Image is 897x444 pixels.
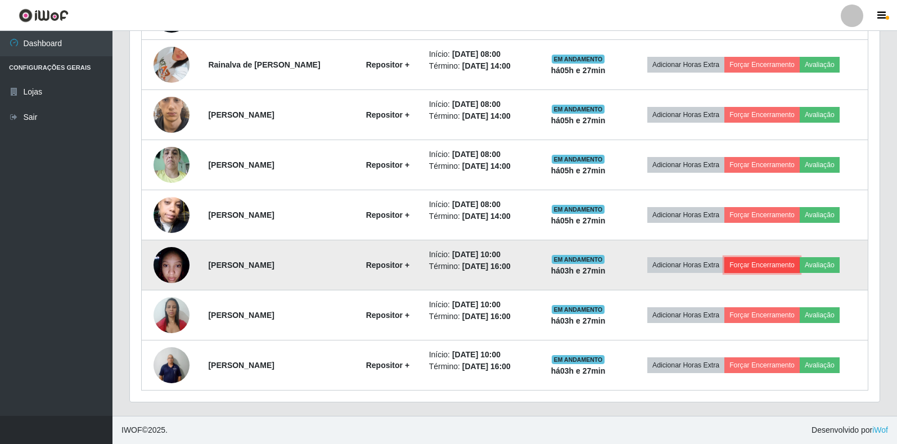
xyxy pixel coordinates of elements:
span: © 2025 . [121,424,168,436]
time: [DATE] 16:00 [462,312,511,321]
strong: há 05 h e 27 min [551,116,606,125]
time: [DATE] 14:00 [462,61,511,70]
strong: há 03 h e 27 min [551,266,606,275]
img: 1753374909353.jpeg [154,291,190,339]
button: Avaliação [800,257,840,273]
button: Adicionar Horas Extra [647,107,724,123]
button: Adicionar Horas Extra [647,57,724,73]
li: Início: [429,48,530,60]
time: [DATE] 16:00 [462,262,511,271]
li: Início: [429,149,530,160]
button: Adicionar Horas Extra [647,357,724,373]
button: Adicionar Horas Extra [647,307,724,323]
time: [DATE] 14:00 [462,162,511,171]
span: EM ANDAMENTO [552,55,605,64]
strong: [PERSON_NAME] [208,261,274,270]
a: iWof [872,425,888,434]
button: Adicionar Horas Extra [647,157,724,173]
time: [DATE] 08:00 [452,50,501,59]
img: 1750540244970.jpeg [154,25,190,105]
time: [DATE] 10:00 [452,350,501,359]
time: [DATE] 08:00 [452,150,501,159]
strong: Repositor + [366,110,409,119]
button: Forçar Encerramento [724,157,800,173]
strong: Repositor + [366,261,409,270]
strong: há 03 h e 27 min [551,316,606,325]
li: Término: [429,311,530,322]
strong: há 03 h e 27 min [551,366,606,375]
strong: [PERSON_NAME] [208,311,274,320]
strong: [PERSON_NAME] [208,160,274,169]
strong: Rainalva de [PERSON_NAME] [208,60,320,69]
button: Avaliação [800,107,840,123]
button: Avaliação [800,57,840,73]
li: Início: [429,349,530,361]
button: Forçar Encerramento [724,257,800,273]
li: Início: [429,299,530,311]
img: CoreUI Logo [19,8,69,23]
span: EM ANDAMENTO [552,305,605,314]
time: [DATE] 10:00 [452,300,501,309]
strong: [PERSON_NAME] [208,210,274,219]
li: Término: [429,210,530,222]
li: Início: [429,249,530,261]
button: Adicionar Horas Extra [647,207,724,223]
strong: Repositor + [366,311,409,320]
img: 1753224440001.jpeg [154,241,190,289]
button: Avaliação [800,307,840,323]
button: Avaliação [800,157,840,173]
li: Término: [429,361,530,373]
li: Início: [429,98,530,110]
strong: Repositor + [366,361,409,370]
time: [DATE] 08:00 [452,100,501,109]
button: Avaliação [800,207,840,223]
li: Início: [429,199,530,210]
strong: Repositor + [366,160,409,169]
button: Forçar Encerramento [724,357,800,373]
img: 1753296713648.jpeg [154,141,190,189]
li: Término: [429,60,530,72]
button: Adicionar Horas Extra [647,257,724,273]
img: 1753494056504.jpeg [154,183,190,247]
time: [DATE] 14:00 [462,212,511,221]
strong: [PERSON_NAME] [208,361,274,370]
span: IWOF [121,425,142,434]
li: Término: [429,261,530,272]
strong: há 05 h e 27 min [551,216,606,225]
strong: Repositor + [366,210,409,219]
span: EM ANDAMENTO [552,155,605,164]
time: [DATE] 08:00 [452,200,501,209]
span: Desenvolvido por [812,424,888,436]
span: EM ANDAMENTO [552,255,605,264]
img: 1754951797627.jpeg [154,341,190,389]
time: [DATE] 16:00 [462,362,511,371]
li: Término: [429,160,530,172]
time: [DATE] 14:00 [462,111,511,120]
span: EM ANDAMENTO [552,205,605,214]
button: Forçar Encerramento [724,207,800,223]
time: [DATE] 10:00 [452,250,501,259]
strong: há 05 h e 27 min [551,66,606,75]
li: Término: [429,110,530,122]
strong: há 05 h e 27 min [551,166,606,175]
strong: [PERSON_NAME] [208,110,274,119]
span: EM ANDAMENTO [552,105,605,114]
span: EM ANDAMENTO [552,355,605,364]
button: Forçar Encerramento [724,307,800,323]
button: Forçar Encerramento [724,57,800,73]
strong: Repositor + [366,60,409,69]
button: Avaliação [800,357,840,373]
img: 1749668306619.jpeg [154,76,190,154]
button: Forçar Encerramento [724,107,800,123]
